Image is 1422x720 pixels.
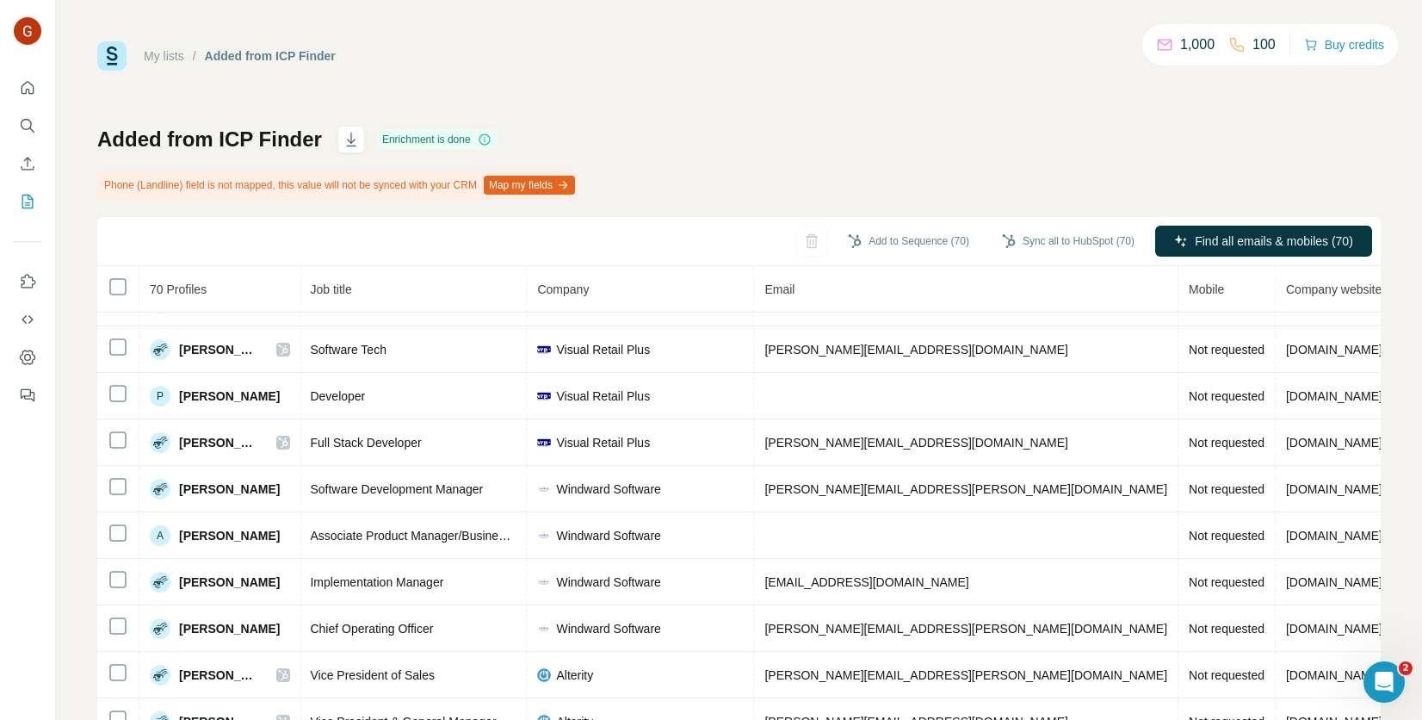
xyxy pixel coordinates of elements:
[537,436,551,450] img: company-logo
[150,618,170,639] img: Avatar
[179,341,259,358] span: [PERSON_NAME]
[1195,233,1353,250] span: Find all emails & mobiles (70)
[97,126,322,153] h1: Added from ICP Finder
[537,389,551,403] img: company-logo
[556,341,650,358] span: Visual Retail Plus
[1286,282,1382,296] span: Company website
[310,668,435,682] span: Vice President of Sales
[310,282,351,296] span: Job title
[1189,389,1264,403] span: Not requested
[1286,529,1382,543] span: [DOMAIN_NAME]
[537,343,551,357] img: company-logo
[764,343,1067,357] span: [PERSON_NAME][EMAIL_ADDRESS][DOMAIN_NAME]
[97,171,578,200] div: Phone (Landline) field is not mapped, this value will not be synced with your CRM
[150,282,207,296] span: 70 Profiles
[310,436,421,450] span: Full Stack Developer
[1189,343,1264,357] span: Not requested
[484,176,575,195] button: Map my fields
[537,624,551,632] img: company-logo
[1286,389,1382,403] span: [DOMAIN_NAME]
[14,266,41,297] button: Use Surfe on LinkedIn
[193,47,196,65] li: /
[14,304,41,335] button: Use Surfe API
[150,479,170,500] img: Avatar
[537,282,589,296] span: Company
[764,622,1167,636] span: [PERSON_NAME][EMAIL_ADDRESS][PERSON_NAME][DOMAIN_NAME]
[377,129,497,150] div: Enrichment is done
[150,525,170,546] div: A
[1189,482,1264,496] span: Not requested
[1252,34,1276,55] p: 100
[1180,34,1215,55] p: 1,000
[1286,482,1382,496] span: [DOMAIN_NAME]
[310,575,443,589] span: Implementation Manager
[1363,661,1405,703] iframe: Intercom live chat
[556,574,660,591] span: Windward Software
[764,282,794,296] span: Email
[1286,622,1382,636] span: [DOMAIN_NAME]
[14,380,41,411] button: Feedback
[556,434,650,451] span: Visual Retail Plus
[14,342,41,373] button: Dashboard
[179,620,280,637] span: [PERSON_NAME]
[179,388,280,405] span: [PERSON_NAME]
[179,434,259,451] span: [PERSON_NAME]
[179,481,280,498] span: [PERSON_NAME]
[537,531,551,539] img: company-logo
[537,578,551,586] img: company-logo
[1189,282,1224,296] span: Mobile
[556,481,660,498] span: Windward Software
[764,436,1067,450] span: [PERSON_NAME][EMAIL_ADDRESS][DOMAIN_NAME]
[1286,436,1382,450] span: [DOMAIN_NAME]
[556,620,660,637] span: Windward Software
[14,186,41,217] button: My lists
[556,527,660,544] span: Windward Software
[310,389,365,403] span: Developer
[1189,622,1264,636] span: Not requested
[1189,436,1264,450] span: Not requested
[179,527,280,544] span: [PERSON_NAME]
[150,572,170,593] img: Avatar
[150,339,170,360] img: Avatar
[1189,668,1264,682] span: Not requested
[1189,575,1264,589] span: Not requested
[205,47,336,65] div: Added from ICP Finder
[310,482,483,496] span: Software Development Manager
[1286,668,1382,682] span: [DOMAIN_NAME]
[1189,529,1264,543] span: Not requested
[150,386,170,407] div: P
[764,482,1167,496] span: [PERSON_NAME][EMAIL_ADDRESS][PERSON_NAME][DOMAIN_NAME]
[1155,226,1372,257] button: Find all emails & mobiles (70)
[1286,343,1382,357] span: [DOMAIN_NAME]
[310,622,433,636] span: Chief Operating Officer
[537,485,551,493] img: company-logo
[97,41,127,71] img: Surfe Logo
[179,667,259,684] span: [PERSON_NAME]
[150,665,170,686] img: Avatar
[537,668,551,682] img: company-logo
[1304,33,1384,57] button: Buy credits
[14,72,41,103] button: Quick start
[556,667,593,684] span: Alterity
[150,432,170,453] img: Avatar
[14,17,41,45] img: Avatar
[14,110,41,141] button: Search
[14,148,41,179] button: Enrich CSV
[144,49,184,63] a: My lists
[990,228,1147,254] button: Sync all to HubSpot (70)
[1286,575,1382,589] span: [DOMAIN_NAME]
[179,574,280,591] span: [PERSON_NAME]
[764,575,968,589] span: [EMAIL_ADDRESS][DOMAIN_NAME]
[556,388,650,405] span: Visual Retail Plus
[310,343,386,357] span: Software Tech
[764,668,1167,682] span: [PERSON_NAME][EMAIL_ADDRESS][PERSON_NAME][DOMAIN_NAME]
[310,529,553,543] span: Associate Product Manager/Business Analyst
[836,228,981,254] button: Add to Sequence (70)
[1399,661,1413,675] span: 2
